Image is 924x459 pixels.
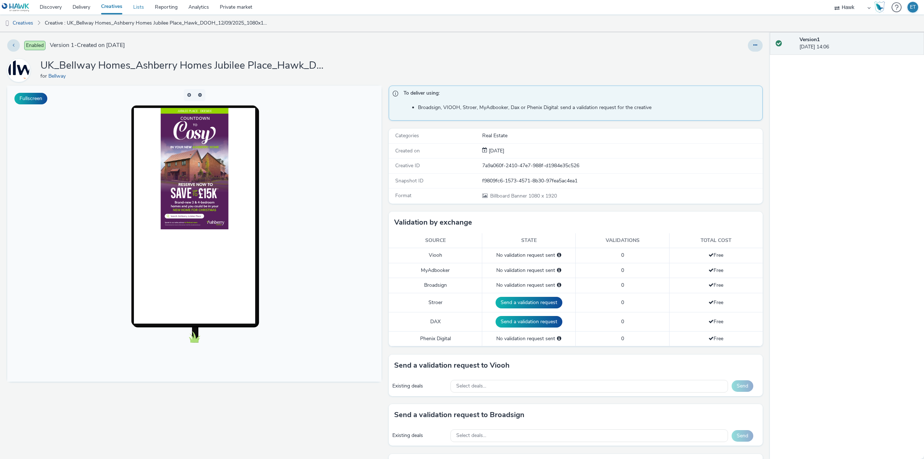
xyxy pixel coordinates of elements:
img: Bellway [8,60,29,81]
img: undefined Logo [2,3,30,12]
img: Advertisement preview [153,22,221,144]
span: Version 1 - Created on [DATE] [50,41,125,49]
img: Hawk Academy [874,1,885,13]
span: 1080 x 1920 [489,192,557,199]
span: Select deals... [456,383,486,389]
div: [DATE] 14:06 [799,36,918,51]
a: Bellway [7,67,33,74]
td: DAX [389,312,482,331]
span: Categories [395,132,419,139]
button: Send a validation request [496,316,562,328]
strong: Version 1 [799,36,820,43]
span: Free [709,267,723,274]
span: 0 [621,318,624,325]
div: Existing deals [392,432,447,439]
button: Fullscreen [14,93,47,104]
span: 0 [621,335,624,342]
span: 0 [621,252,624,259]
h3: Validation by exchange [394,217,472,228]
div: f9809fc6-1573-4571-8b30-97fea5ac4ea1 [482,177,762,185]
button: Send a validation request [496,297,562,308]
div: No validation request sent [486,267,572,274]
span: Snapshot ID [395,177,423,184]
span: Billboard Banner [490,192,528,199]
span: To deliver using: [404,90,755,99]
span: Format [395,192,411,199]
div: 7a9a060f-2410-47e7-988f-d1984e35c526 [482,162,762,169]
div: Please select a deal below and click on Send to send a validation request to Phenix Digital. [557,335,561,342]
a: Hawk Academy [874,1,888,13]
span: 0 [621,282,624,289]
div: ET [910,2,916,13]
button: Send [732,380,753,392]
div: Creation 12 September 2025, 14:06 [487,147,504,155]
li: Broadsign, VIOOH, Stroer, MyAdbooker, Dax or Phenix Digital: send a validation request for the cr... [418,104,759,111]
span: Free [709,335,723,342]
div: Real Estate [482,132,762,139]
th: Source [389,233,482,248]
a: Bellway [48,73,69,79]
div: Existing deals [392,382,447,390]
span: 0 [621,267,624,274]
h3: Send a validation request to Viooh [394,360,510,371]
span: Created on [395,147,420,154]
span: Creative ID [395,162,420,169]
th: Validations [576,233,669,248]
td: Stroer [389,293,482,312]
div: No validation request sent [486,252,572,259]
span: [DATE] [487,147,504,154]
td: MyAdbooker [389,263,482,278]
div: Please select a deal below and click on Send to send a validation request to MyAdbooker. [557,267,561,274]
div: Please select a deal below and click on Send to send a validation request to Broadsign. [557,282,561,289]
td: Viooh [389,248,482,263]
span: 0 [621,299,624,306]
span: Free [709,252,723,259]
a: Creative : UK_Bellway Homes_Ashberry Homes Jubilee Place_Hawk_DOOH_12/09/2025_1080x1920 [41,14,272,32]
div: No validation request sent [486,335,572,342]
span: for [40,73,48,79]
span: Enabled [24,41,45,50]
th: State [482,233,576,248]
img: dooh [4,20,11,27]
h1: UK_Bellway Homes_Ashberry Homes Jubilee Place_Hawk_DOOH_12/09/2025_1080x1920 [40,59,329,73]
span: Free [709,282,723,289]
div: No validation request sent [486,282,572,289]
span: Free [709,318,723,325]
div: Please select a deal below and click on Send to send a validation request to Viooh. [557,252,561,259]
span: Select deals... [456,433,486,439]
td: Phenix Digital [389,331,482,346]
span: Free [709,299,723,306]
button: Send [732,430,753,442]
h3: Send a validation request to Broadsign [394,410,524,420]
th: Total cost [669,233,763,248]
td: Broadsign [389,278,482,293]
